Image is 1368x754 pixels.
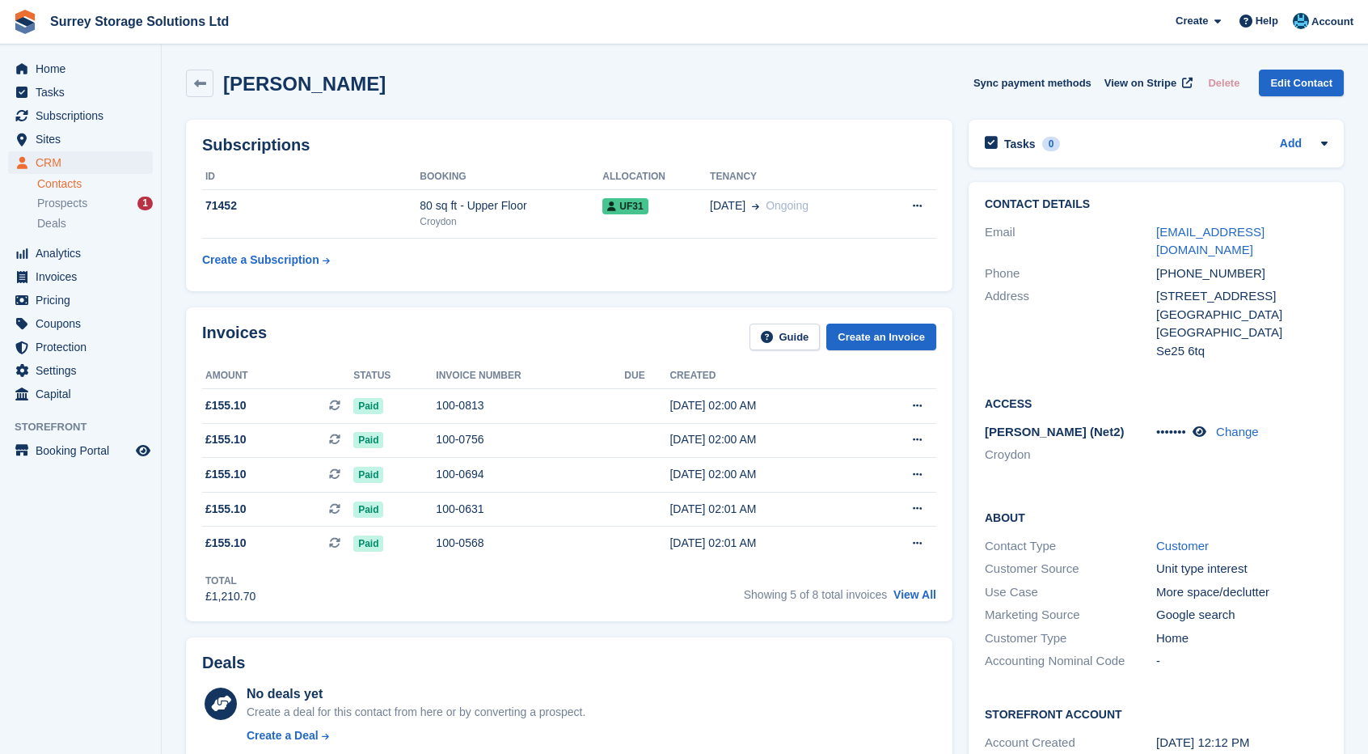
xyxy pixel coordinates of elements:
[985,560,1156,578] div: Customer Source
[247,727,585,744] a: Create a Deal
[36,439,133,462] span: Booking Portal
[985,537,1156,556] div: Contact Type
[985,198,1328,211] h2: Contact Details
[436,535,624,552] div: 100-0568
[1216,425,1259,438] a: Change
[710,164,878,190] th: Tenancy
[985,652,1156,671] div: Accounting Nominal Code
[985,583,1156,602] div: Use Case
[205,501,247,518] span: £155.10
[353,398,383,414] span: Paid
[202,197,420,214] div: 71452
[985,425,1125,438] span: [PERSON_NAME] (Net2)
[8,265,153,288] a: menu
[893,588,936,601] a: View All
[420,197,602,214] div: 80 sq ft - Upper Floor
[205,466,247,483] span: £155.10
[205,535,247,552] span: £155.10
[205,588,255,605] div: £1,210.70
[985,509,1328,525] h2: About
[8,151,153,174] a: menu
[1156,583,1328,602] div: More space/declutter
[669,363,861,389] th: Created
[985,287,1156,360] div: Address
[36,128,133,150] span: Sites
[1104,75,1176,91] span: View on Stripe
[1156,265,1328,283] div: [PHONE_NUMBER]
[669,466,861,483] div: [DATE] 02:00 AM
[420,214,602,229] div: Croydon
[202,245,330,275] a: Create a Subscription
[353,536,383,552] span: Paid
[1156,342,1328,361] div: Se25 6tq
[1293,13,1309,29] img: Sonny Harverson
[973,70,1091,96] button: Sync payment methods
[36,336,133,358] span: Protection
[36,383,133,405] span: Capital
[36,81,133,104] span: Tasks
[1311,14,1353,30] span: Account
[1098,70,1196,96] a: View on Stripe
[202,164,420,190] th: ID
[353,467,383,483] span: Paid
[1156,629,1328,648] div: Home
[1156,306,1328,324] div: [GEOGRAPHIC_DATA]
[436,397,624,414] div: 100-0813
[353,363,436,389] th: Status
[8,439,153,462] a: menu
[8,336,153,358] a: menu
[36,104,133,127] span: Subscriptions
[1156,652,1328,671] div: -
[36,359,133,382] span: Settings
[8,104,153,127] a: menu
[353,432,383,448] span: Paid
[985,223,1156,260] div: Email
[749,324,821,350] a: Guide
[436,466,624,483] div: 100-0694
[436,431,624,448] div: 100-0756
[669,535,861,552] div: [DATE] 02:01 AM
[1156,560,1328,578] div: Unit type interest
[420,164,602,190] th: Booking
[1156,734,1328,752] div: [DATE] 12:12 PM
[669,431,861,448] div: [DATE] 02:00 AM
[985,705,1328,722] h2: Storefront Account
[1156,425,1186,438] span: •••••••
[205,431,247,448] span: £155.10
[985,606,1156,625] div: Marketing Source
[247,684,585,704] div: No deals yet
[133,441,153,460] a: Preview store
[985,395,1328,411] h2: Access
[202,136,936,155] h2: Subscriptions
[202,654,245,672] h2: Deals
[1176,13,1208,29] span: Create
[669,501,861,518] div: [DATE] 02:01 AM
[202,324,267,350] h2: Invoices
[137,197,153,210] div: 1
[436,501,624,518] div: 100-0631
[44,8,235,35] a: Surrey Storage Solutions Ltd
[205,574,255,588] div: Total
[985,446,1156,464] li: Croydon
[202,363,353,389] th: Amount
[1156,225,1265,257] a: [EMAIL_ADDRESS][DOMAIN_NAME]
[15,419,161,435] span: Storefront
[1201,70,1246,96] button: Delete
[985,265,1156,283] div: Phone
[247,727,319,744] div: Create a Deal
[8,312,153,335] a: menu
[36,312,133,335] span: Coupons
[37,176,153,192] a: Contacts
[744,588,887,601] span: Showing 5 of 8 total invoices
[36,57,133,80] span: Home
[8,359,153,382] a: menu
[353,502,383,518] span: Paid
[205,397,247,414] span: £155.10
[202,252,319,269] div: Create a Subscription
[37,195,153,212] a: Prospects 1
[1042,137,1061,151] div: 0
[1156,324,1328,342] div: [GEOGRAPHIC_DATA]
[1280,135,1302,154] a: Add
[436,363,624,389] th: Invoice number
[985,734,1156,752] div: Account Created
